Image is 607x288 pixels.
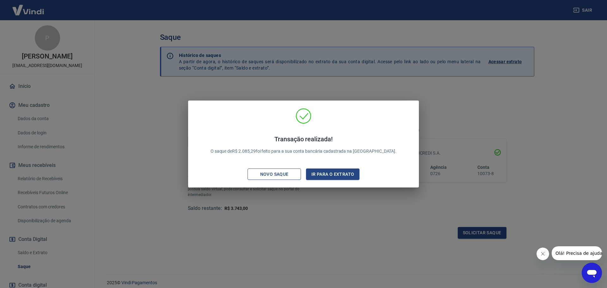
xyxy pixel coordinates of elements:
[248,169,301,180] button: Novo saque
[253,170,296,178] div: Novo saque
[4,4,53,9] span: Olá! Precisa de ajuda?
[582,263,602,283] iframe: Botão para abrir a janela de mensagens
[552,246,602,260] iframe: Mensagem da empresa
[211,135,397,143] h4: Transação realizada!
[211,135,397,155] p: O saque de R$ 2.085,29 foi feito para a sua conta bancária cadastrada na [GEOGRAPHIC_DATA].
[306,169,359,180] button: Ir para o extrato
[536,248,549,260] iframe: Fechar mensagem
